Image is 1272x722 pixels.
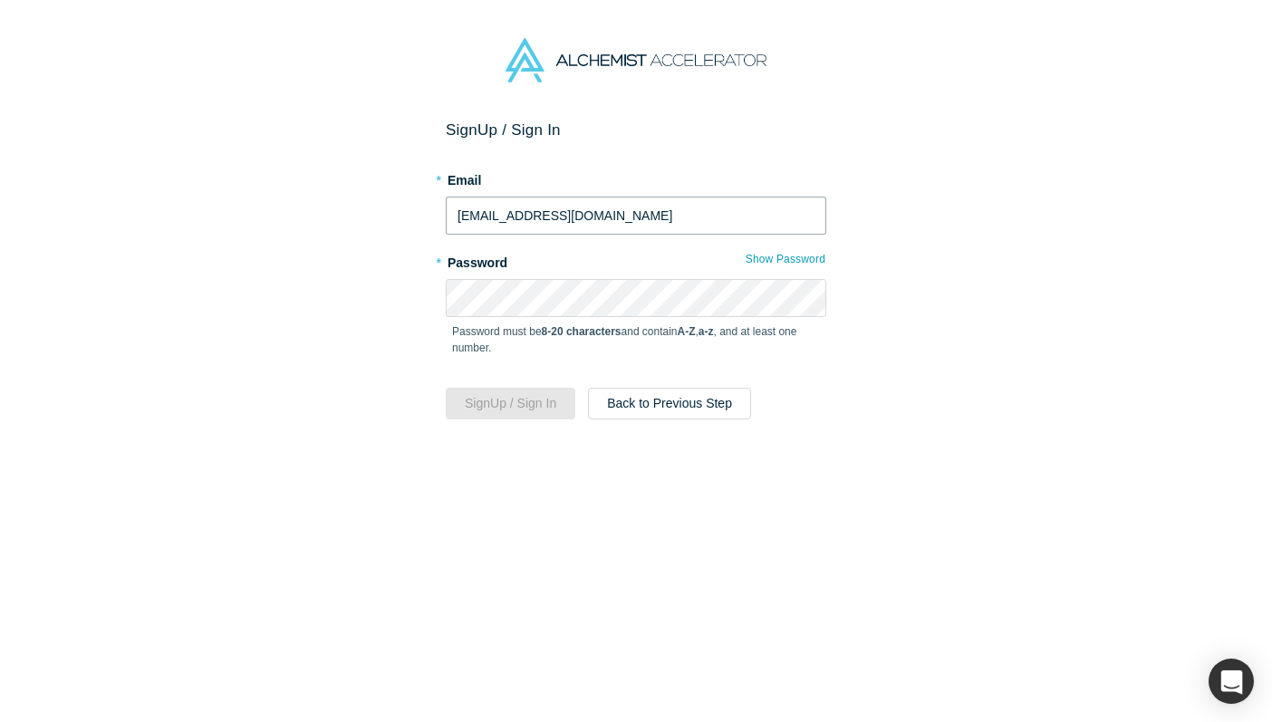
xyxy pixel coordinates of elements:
[542,325,622,338] strong: 8-20 characters
[745,247,826,271] button: Show Password
[678,325,696,338] strong: A-Z
[699,325,714,338] strong: a-z
[446,247,826,273] label: Password
[446,165,826,190] label: Email
[452,323,820,356] p: Password must be and contain , , and at least one number.
[588,388,751,419] button: Back to Previous Step
[446,388,575,419] button: SignUp / Sign In
[446,120,826,140] h2: Sign Up / Sign In
[506,38,766,82] img: Alchemist Accelerator Logo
